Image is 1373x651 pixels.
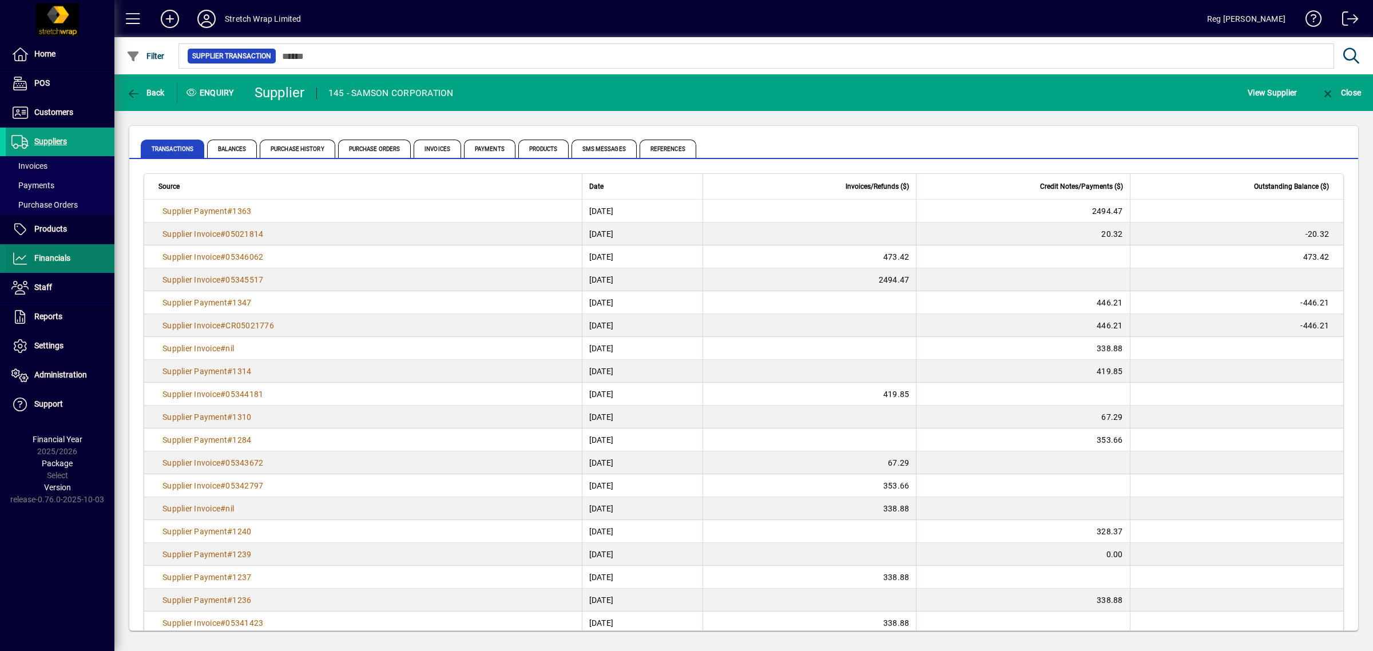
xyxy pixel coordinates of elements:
[582,360,703,383] td: [DATE]
[703,245,916,268] td: 473.42
[162,618,220,628] span: Supplier Invoice
[6,195,114,215] a: Purchase Orders
[582,451,703,474] td: [DATE]
[225,252,263,261] span: 05346062
[225,618,263,628] span: 05341423
[11,200,78,209] span: Purchase Orders
[227,573,232,582] span: #
[220,618,225,628] span: #
[1334,2,1359,39] a: Logout
[34,283,52,292] span: Staff
[225,504,234,513] span: nil
[162,458,220,467] span: Supplier Invoice
[158,594,255,606] a: Supplier Payment#1236
[162,321,220,330] span: Supplier Invoice
[158,457,267,469] a: Supplier Invoice#05343672
[225,344,234,353] span: nil
[916,520,1129,543] td: 328.37
[232,596,251,605] span: 1236
[1040,180,1123,193] span: Credit Notes/Payments ($)
[232,412,251,422] span: 1310
[114,82,177,103] app-page-header-button: Back
[124,46,168,66] button: Filter
[6,156,114,176] a: Invoices
[6,215,114,244] a: Products
[1130,245,1343,268] td: 473.42
[162,275,220,284] span: Supplier Invoice
[34,78,50,88] span: POS
[916,543,1129,566] td: 0.00
[232,435,251,444] span: 1284
[1130,291,1343,314] td: -446.21
[582,520,703,543] td: [DATE]
[158,434,255,446] a: Supplier Payment#1284
[1318,82,1364,103] button: Close
[227,435,232,444] span: #
[162,481,220,490] span: Supplier Invoice
[916,200,1129,223] td: 2494.47
[589,180,696,193] div: Date
[225,458,263,467] span: 05343672
[582,383,703,406] td: [DATE]
[1309,82,1373,103] app-page-header-button: Close enquiry
[126,51,165,61] span: Filter
[158,502,238,515] a: Supplier Invoice#nil
[232,573,251,582] span: 1237
[703,497,916,520] td: 338.88
[916,360,1129,383] td: 419.85
[227,207,232,216] span: #
[225,275,263,284] span: 05345517
[6,273,114,302] a: Staff
[158,180,180,193] span: Source
[177,84,246,102] div: Enquiry
[582,474,703,497] td: [DATE]
[220,481,225,490] span: #
[1248,84,1297,102] span: View Supplier
[158,251,267,263] a: Supplier Invoice#05346062
[220,458,225,467] span: #
[582,223,703,245] td: [DATE]
[338,140,411,158] span: Purchase Orders
[158,571,255,583] a: Supplier Payment#1237
[1297,2,1322,39] a: Knowledge Base
[162,367,227,376] span: Supplier Payment
[846,180,909,193] span: Invoices/Refunds ($)
[34,253,70,263] span: Financials
[582,314,703,337] td: [DATE]
[1207,10,1285,28] div: Reg [PERSON_NAME]
[152,9,188,29] button: Add
[232,207,251,216] span: 1363
[188,9,225,29] button: Profile
[162,412,227,422] span: Supplier Payment
[192,50,271,62] span: Supplier Transaction
[582,589,703,612] td: [DATE]
[232,367,251,376] span: 1314
[42,459,73,468] span: Package
[225,10,301,28] div: Stretch Wrap Limited
[162,229,220,239] span: Supplier Invoice
[34,224,67,233] span: Products
[34,137,67,146] span: Suppliers
[158,548,255,561] a: Supplier Payment#1239
[158,273,267,286] a: Supplier Invoice#05345517
[232,550,251,559] span: 1239
[158,525,255,538] a: Supplier Payment#1240
[582,497,703,520] td: [DATE]
[916,406,1129,428] td: 67.29
[582,337,703,360] td: [DATE]
[572,140,637,158] span: SMS Messages
[158,205,255,217] a: Supplier Payment#1363
[227,527,232,536] span: #
[34,341,64,350] span: Settings
[158,296,255,309] a: Supplier Payment#1347
[158,617,267,629] a: Supplier Invoice#05341423
[225,229,263,239] span: 05021814
[414,140,461,158] span: Invoices
[162,596,227,605] span: Supplier Payment
[227,596,232,605] span: #
[6,390,114,419] a: Support
[703,383,916,406] td: 419.85
[582,428,703,451] td: [DATE]
[162,527,227,536] span: Supplier Payment
[162,207,227,216] span: Supplier Payment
